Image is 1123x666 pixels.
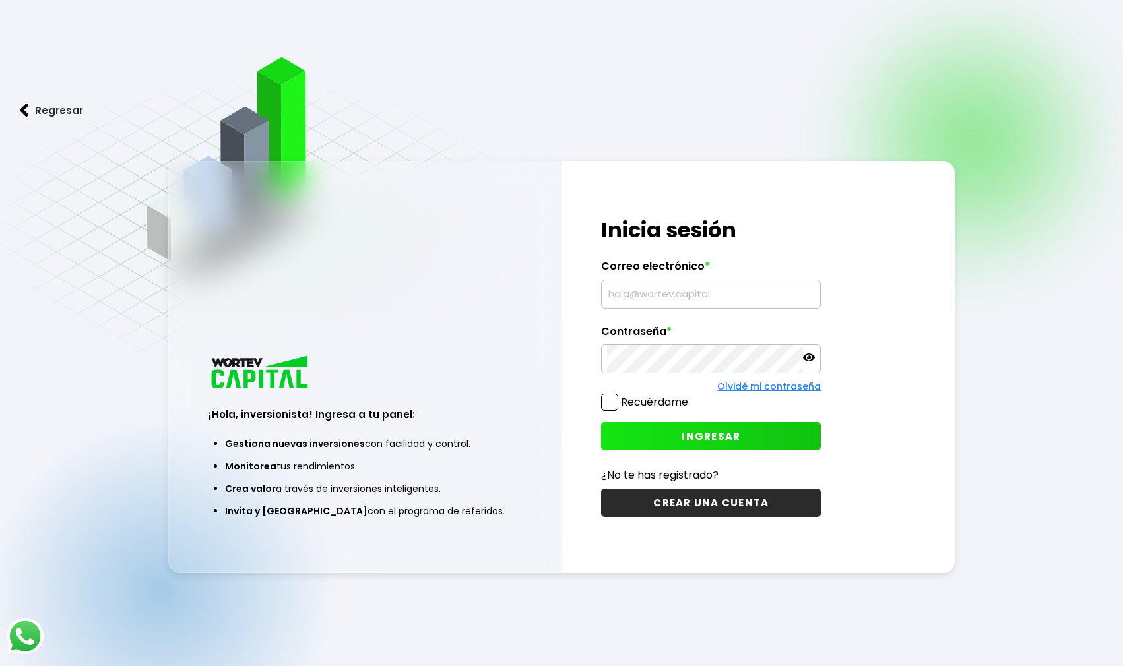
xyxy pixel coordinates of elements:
[225,460,276,473] span: Monitorea
[601,325,821,345] label: Contraseña
[607,280,815,308] input: hola@wortev.capital
[225,455,506,477] li: tus rendimientos.
[225,504,368,518] span: Invita y [GEOGRAPHIC_DATA]
[682,429,740,443] span: INGRESAR
[601,214,821,246] h1: Inicia sesión
[601,260,821,280] label: Correo electrónico
[225,437,365,450] span: Gestiona nuevas inversiones
[225,500,506,522] li: con el programa de referidos.
[209,354,313,393] img: logo_wortev_capital
[601,422,821,450] button: INGRESAR
[225,477,506,500] li: a través de inversiones inteligentes.
[601,467,821,483] p: ¿No te has registrado?
[225,433,506,455] li: con facilidad y control.
[225,482,276,495] span: Crea valor
[209,407,523,422] h3: ¡Hola, inversionista! Ingresa a tu panel:
[601,467,821,517] a: ¿No te has registrado?CREAR UNA CUENTA
[20,104,29,117] img: flecha izquierda
[621,394,688,409] label: Recuérdame
[717,380,821,393] a: Olvidé mi contraseña
[7,618,44,655] img: logos_whatsapp-icon.242b2217.svg
[601,489,821,517] button: CREAR UNA CUENTA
